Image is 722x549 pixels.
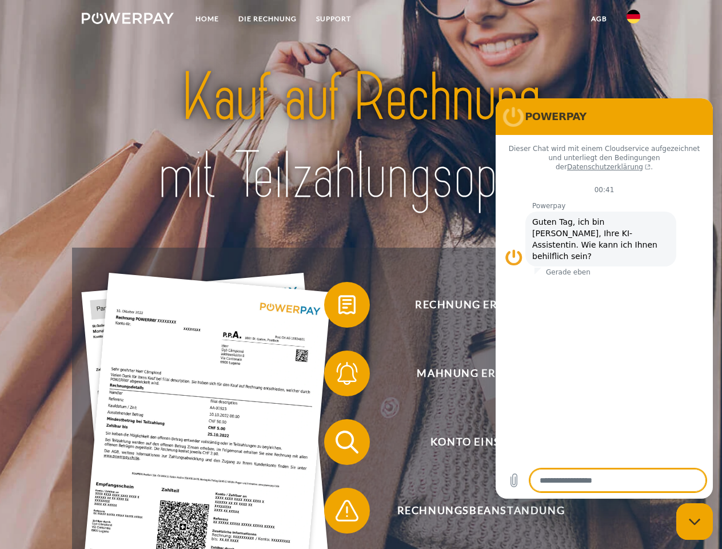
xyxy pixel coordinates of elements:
span: Rechnung erhalten? [341,282,621,328]
a: Home [186,9,229,29]
button: Mahnung erhalten? [324,351,621,396]
img: qb_warning.svg [333,496,361,525]
img: de [627,10,640,23]
button: Rechnungsbeanstandung [324,488,621,534]
img: qb_search.svg [333,428,361,456]
span: Rechnungsbeanstandung [341,488,621,534]
img: qb_bill.svg [333,291,361,319]
a: SUPPORT [306,9,361,29]
button: Rechnung erhalten? [324,282,621,328]
iframe: Messaging-Fenster [496,98,713,499]
button: Konto einsehen [324,419,621,465]
a: DIE RECHNUNG [229,9,306,29]
span: Mahnung erhalten? [341,351,621,396]
a: agb [581,9,617,29]
iframe: Schaltfläche zum Öffnen des Messaging-Fensters; Konversation läuft [676,503,713,540]
img: title-powerpay_de.svg [109,55,613,219]
span: Konto einsehen [341,419,621,465]
img: logo-powerpay-white.svg [82,13,174,24]
img: qb_bell.svg [333,359,361,388]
